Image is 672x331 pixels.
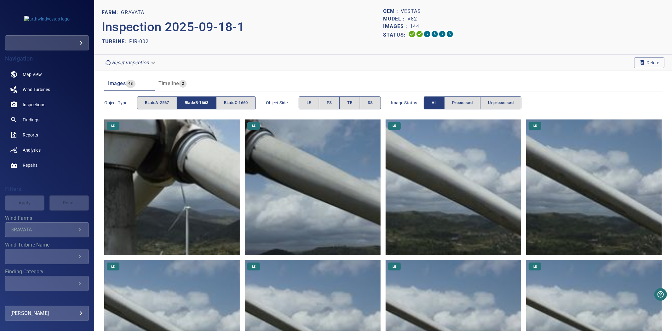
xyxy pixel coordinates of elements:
[5,186,89,192] h4: Filters
[23,147,41,153] span: Analytics
[452,99,473,107] span: Processed
[360,96,381,109] button: SS
[416,30,423,38] svg: Data Formatted 100%
[439,30,446,38] svg: Matching 0%
[23,117,39,123] span: Findings
[23,102,45,108] span: Inspections
[446,30,454,38] svg: Classification 0%
[488,99,514,107] span: Unprocessed
[179,80,187,87] span: 2
[368,99,373,107] span: SS
[347,99,352,107] span: TE
[224,99,248,107] span: bladeC-1660
[424,96,445,109] button: All
[339,96,360,109] button: TE
[389,264,400,269] span: LE
[299,96,319,109] button: LE
[444,96,480,109] button: Processed
[23,86,50,93] span: Wind Turbines
[102,9,121,16] p: FARM:
[383,15,407,23] p: Model :
[407,15,417,23] p: V82
[102,38,129,45] p: TURBINE:
[530,124,541,128] span: LE
[480,96,521,109] button: Unprocessed
[121,9,144,16] p: GRAVATA
[5,82,89,97] a: windturbines noActive
[299,96,381,109] div: objectSide
[23,132,38,138] span: Reports
[126,80,135,87] span: 48
[391,100,424,106] span: Image Status
[5,249,89,264] div: Wind Turbine Name
[137,96,177,109] button: bladeA-2567
[383,30,408,39] p: Status:
[634,57,664,68] button: Delete
[266,100,299,106] span: Object Side
[5,97,89,112] a: inspections noActive
[102,18,383,37] p: Inspection 2025-09-18-1
[401,8,421,15] p: Vestas
[423,30,431,38] svg: Selecting 0%
[23,162,37,168] span: Repairs
[145,99,169,107] span: bladeA-2567
[104,100,137,106] span: Object type
[5,216,89,221] label: Wind Farms
[5,112,89,127] a: findings noActive
[108,80,126,86] span: Images
[185,99,209,107] span: bladeB-1663
[216,96,256,109] button: bladeC-1660
[5,269,89,274] label: Finding Category
[5,142,89,158] a: analytics noActive
[319,96,340,109] button: PS
[248,264,259,269] span: LE
[10,308,83,318] div: [PERSON_NAME]
[327,99,332,107] span: PS
[158,80,179,86] span: Timeline
[129,38,149,45] p: PIR-002
[112,60,149,66] em: Reset inspection
[177,96,216,109] button: bladeB-1663
[431,30,439,38] svg: ML Processing 0%
[389,124,400,128] span: LE
[5,55,89,62] h4: Navigation
[5,242,89,247] label: Wind Turbine Name
[102,57,159,68] div: Reset inspection
[424,96,522,109] div: imageStatus
[639,59,659,66] span: Delete
[383,8,401,15] p: OEM :
[23,71,42,78] span: Map View
[432,99,437,107] span: All
[5,276,89,291] div: Finding Category
[5,222,89,237] div: Wind Farms
[5,158,89,173] a: repairs noActive
[24,16,70,22] img: arthwindvestas-logo
[10,227,76,233] div: GRAVATA
[530,264,541,269] span: LE
[5,127,89,142] a: reports noActive
[5,67,89,82] a: map noActive
[107,264,118,269] span: LE
[410,23,419,30] p: 144
[107,124,118,128] span: LE
[137,96,256,109] div: objectType
[5,35,89,50] div: arthwindvestas
[248,124,259,128] span: LE
[307,99,311,107] span: LE
[383,23,410,30] p: Images :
